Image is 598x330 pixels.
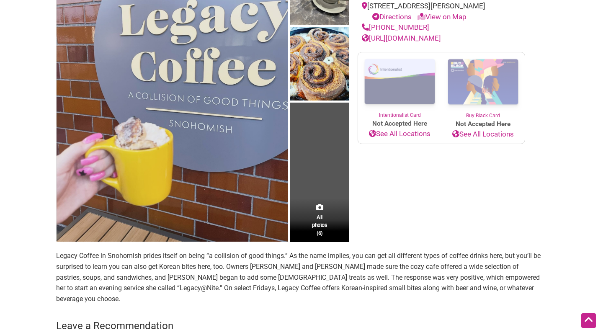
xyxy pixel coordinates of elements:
a: See All Locations [441,129,525,140]
div: [STREET_ADDRESS][PERSON_NAME] [362,1,521,22]
a: Intentionalist Card [358,52,441,119]
a: See All Locations [358,129,441,139]
div: Scroll Back to Top [581,313,596,328]
img: Intentionalist Card [358,52,441,111]
a: [URL][DOMAIN_NAME] [362,34,441,42]
a: Directions [372,13,412,21]
a: View on Map [418,13,467,21]
span: All photos (6) [312,213,327,237]
p: Legacy Coffee in Snohomish prides itself on being “a collision of good things.” As the name impli... [56,250,542,304]
span: Not Accepted Here [358,119,441,129]
a: [PHONE_NUMBER] [362,23,429,31]
a: Buy Black Card [441,52,525,119]
img: Buy Black Card [441,52,525,112]
span: Not Accepted Here [441,119,525,129]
